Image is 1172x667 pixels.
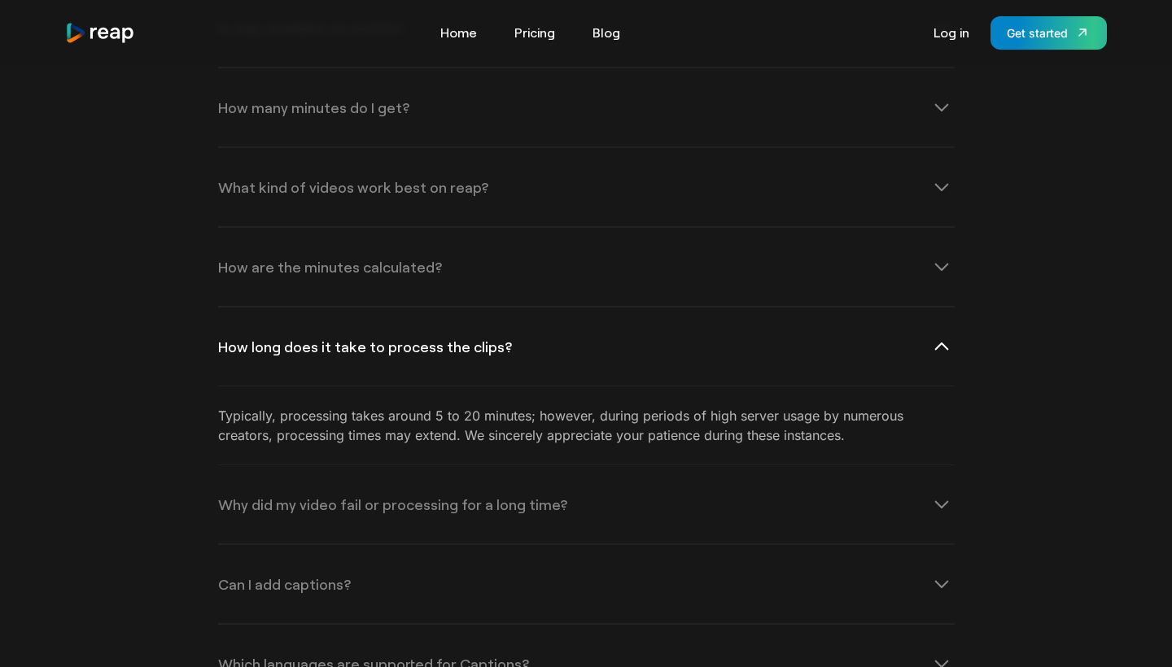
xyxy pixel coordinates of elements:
a: Get started [991,16,1107,50]
a: home [65,22,135,44]
a: Pricing [506,20,563,46]
img: reap logo [65,22,135,44]
div: How long does it take to process the clips? [218,339,512,354]
div: How many minutes do I get? [218,100,409,115]
a: Home [432,20,485,46]
p: Typically, processing takes around 5 to 20 minutes; however, during periods of high server usage ... [218,406,955,445]
a: Log in [925,20,977,46]
div: Why did my video fail or processing for a long time? [218,497,567,512]
div: How are the minutes calculated? [218,259,442,274]
div: What kind of videos work best on reap? [218,180,488,194]
div: Get started [1007,24,1068,41]
div: Can I add captions? [218,577,351,591]
a: Blog [584,20,628,46]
